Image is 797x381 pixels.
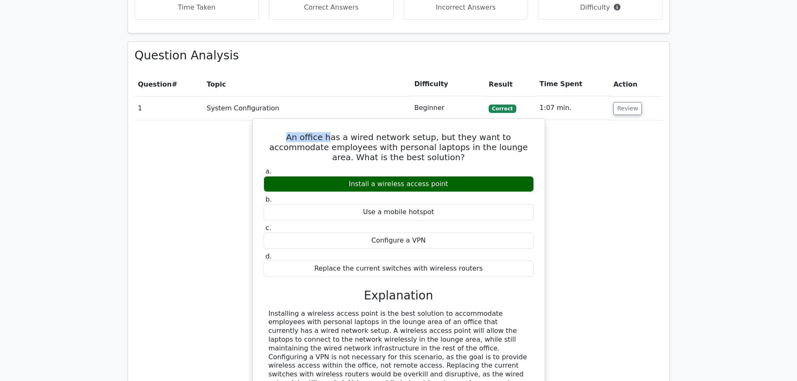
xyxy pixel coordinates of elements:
[203,72,411,96] th: Topic
[264,176,534,192] div: Install a wireless access point
[485,72,536,96] th: Result
[545,3,656,13] p: Difficulty
[276,3,387,13] p: Correct Answers
[536,72,610,96] th: Time Spent
[613,102,642,115] button: Review
[138,80,172,88] span: Question
[264,261,534,277] div: Replace the current switches with wireless routers
[266,224,272,232] span: c.
[135,96,204,120] td: 1
[264,204,534,220] div: Use a mobile hotspot
[266,167,272,175] span: a.
[269,289,529,303] h3: Explanation
[411,96,485,120] td: Beginner
[266,252,272,260] span: d.
[203,96,411,120] td: System Configuration
[135,49,663,63] h3: Question Analysis
[411,72,485,96] th: Difficulty
[142,3,252,13] p: Time Taken
[411,3,521,13] p: Incorrect Answers
[610,72,662,96] th: Action
[536,96,610,120] td: 1:07 min.
[135,72,204,96] th: #
[263,132,535,162] h5: An office has a wired network setup, but they want to accommodate employees with personal laptops...
[264,233,534,249] div: Configure a VPN
[266,195,272,203] span: b.
[489,105,516,113] span: Correct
